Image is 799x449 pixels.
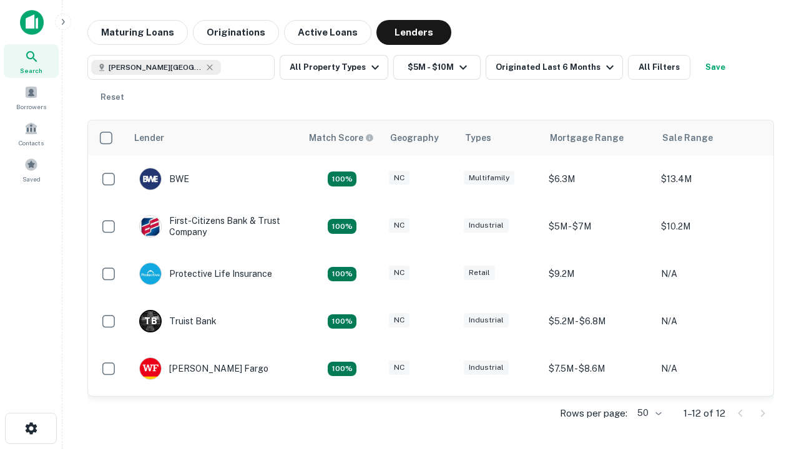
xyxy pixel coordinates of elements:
[628,55,690,80] button: All Filters
[550,130,624,145] div: Mortgage Range
[284,20,371,45] button: Active Loans
[383,120,458,155] th: Geography
[393,55,481,80] button: $5M - $10M
[328,171,356,186] div: Matching Properties: 2, hasApolloMatch: undefined
[464,313,509,327] div: Industrial
[22,174,41,184] span: Saved
[389,360,409,375] div: NC
[139,263,272,285] div: Protective Life Insurance
[140,216,161,237] img: picture
[542,345,655,392] td: $7.5M - $8.6M
[695,55,735,80] button: Save your search to get updates of matches that match your search criteria.
[389,266,409,280] div: NC
[328,362,356,377] div: Matching Properties: 2, hasApolloMatch: undefined
[542,297,655,345] td: $5.2M - $6.8M
[655,297,767,345] td: N/A
[328,219,356,234] div: Matching Properties: 2, hasApolloMatch: undefined
[4,44,59,78] a: Search
[139,215,289,238] div: First-citizens Bank & Trust Company
[542,203,655,250] td: $5M - $7M
[92,85,132,110] button: Reset
[655,392,767,440] td: N/A
[390,130,439,145] div: Geography
[127,120,301,155] th: Lender
[464,360,509,375] div: Industrial
[464,266,495,280] div: Retail
[4,80,59,114] a: Borrowers
[19,138,44,148] span: Contacts
[144,315,157,328] p: T B
[389,313,409,327] div: NC
[20,65,42,75] span: Search
[662,130,713,145] div: Sale Range
[655,345,767,392] td: N/A
[655,120,767,155] th: Sale Range
[655,203,767,250] td: $10.2M
[4,153,59,186] a: Saved
[542,155,655,203] td: $6.3M
[389,171,409,185] div: NC
[496,60,617,75] div: Originated Last 6 Months
[193,20,279,45] button: Originations
[301,120,383,155] th: Capitalize uses an advanced AI algorithm to match your search with the best lender. The match sco...
[139,168,189,190] div: BWE
[389,218,409,233] div: NC
[464,171,514,185] div: Multifamily
[20,10,44,35] img: capitalize-icon.png
[655,250,767,297] td: N/A
[87,20,188,45] button: Maturing Loans
[140,263,161,284] img: picture
[134,130,164,145] div: Lender
[542,250,655,297] td: $9.2M
[464,218,509,233] div: Industrial
[632,404,664,422] div: 50
[458,120,542,155] th: Types
[655,155,767,203] td: $13.4M
[376,20,451,45] button: Lenders
[328,267,356,282] div: Matching Properties: 2, hasApolloMatch: undefined
[140,358,161,379] img: picture
[684,406,725,421] p: 1–12 of 12
[280,55,388,80] button: All Property Types
[139,310,217,332] div: Truist Bank
[109,62,202,73] span: [PERSON_NAME][GEOGRAPHIC_DATA], [GEOGRAPHIC_DATA]
[542,120,655,155] th: Mortgage Range
[140,168,161,190] img: picture
[139,357,268,380] div: [PERSON_NAME] Fargo
[560,406,627,421] p: Rows per page:
[16,102,46,112] span: Borrowers
[486,55,623,80] button: Originated Last 6 Months
[4,117,59,150] a: Contacts
[542,392,655,440] td: $8.8M
[309,131,374,145] div: Capitalize uses an advanced AI algorithm to match your search with the best lender. The match sco...
[737,309,799,369] iframe: Chat Widget
[328,314,356,329] div: Matching Properties: 3, hasApolloMatch: undefined
[465,130,491,145] div: Types
[309,131,371,145] h6: Match Score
